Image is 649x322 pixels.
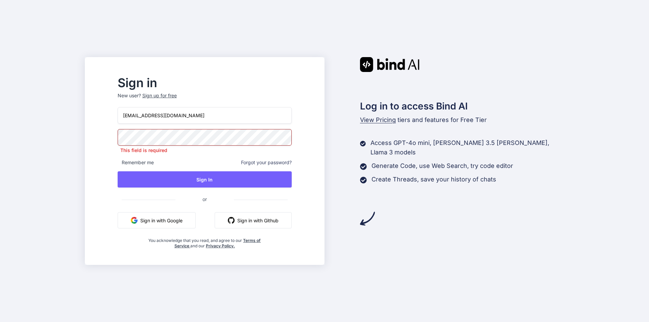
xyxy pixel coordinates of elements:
p: This field is required [118,147,292,154]
button: Sign in with Github [215,212,292,228]
p: tiers and features for Free Tier [360,115,564,125]
img: arrow [360,211,375,226]
input: Login or Email [118,107,292,124]
span: Remember me [118,159,154,166]
div: Sign up for free [142,92,177,99]
span: or [175,191,234,207]
img: github [228,217,235,224]
button: Sign in with Google [118,212,196,228]
h2: Sign in [118,77,292,88]
div: You acknowledge that you read, and agree to our and our [147,234,263,249]
img: Bind AI logo [360,57,419,72]
p: Create Threads, save your history of chats [371,175,496,184]
p: Generate Code, use Web Search, try code editor [371,161,513,171]
span: Forgot your password? [241,159,292,166]
p: Access GPT-4o mini, [PERSON_NAME] 3.5 [PERSON_NAME], Llama 3 models [370,138,564,157]
p: New user? [118,92,292,107]
a: Privacy Policy. [206,243,235,248]
a: Terms of Service [174,238,261,248]
button: Sign In [118,171,292,188]
span: View Pricing [360,116,396,123]
h2: Log in to access Bind AI [360,99,564,113]
img: google [131,217,138,224]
